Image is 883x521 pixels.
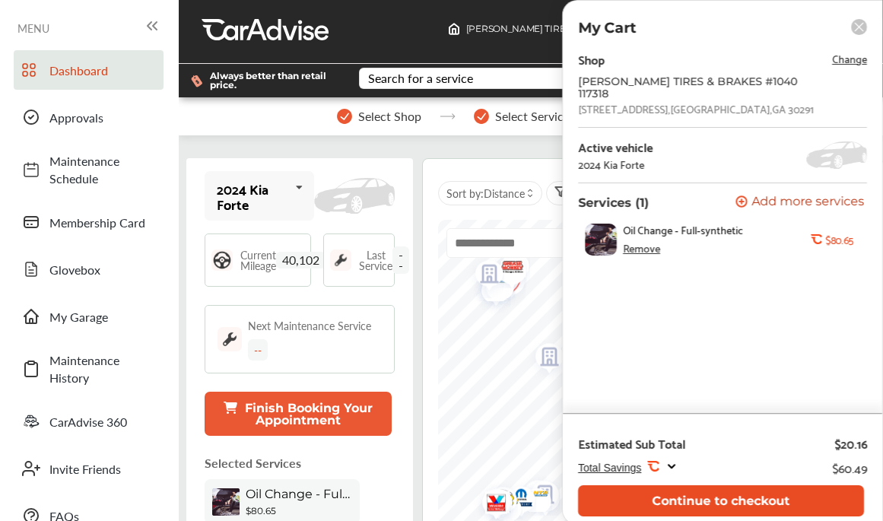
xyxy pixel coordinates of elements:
div: [PERSON_NAME] TIRES & BRAKES #1040 117318 [578,75,821,100]
span: Always better than retail price. [210,71,335,90]
span: Invite Friends [49,460,156,478]
span: Select Services [495,110,575,123]
a: Glovebox [14,249,164,289]
img: maintenance_logo [330,249,351,271]
a: Add more services [735,195,867,210]
img: logo-pepboys.png [513,472,553,520]
img: steering_logo [211,249,233,271]
span: Approvals [49,109,156,126]
img: oil-change-thumb.jpg [585,224,617,256]
img: empty_shop_logo.394c5474.svg [464,253,504,300]
div: [STREET_ADDRESS] , [GEOGRAPHIC_DATA] , GA 30291 [578,103,814,115]
a: Membership Card [14,202,164,242]
button: Add more services [735,195,864,210]
img: dollor_label_vector.a70140d1.svg [191,75,202,87]
img: stepper-checkmark.b5569197.svg [474,109,489,124]
span: Add more services [751,195,864,210]
span: Last Service [359,249,392,271]
span: Current Mileage [240,249,276,271]
div: Map marker [464,253,502,300]
img: oil-change-thumb.jpg [212,488,240,516]
span: 40,102 [276,252,326,268]
img: empty_shop_logo.394c5474.svg [519,473,560,521]
span: Change [832,49,867,67]
span: Dashboard [49,62,156,79]
div: 2024 Kia Forte [578,158,644,170]
img: stepper-checkmark.b5569197.svg [337,109,352,124]
div: Map marker [512,480,550,512]
span: Oil Change - Full-synthetic [246,487,352,501]
button: Continue to checkout [578,485,864,516]
span: Select Shop [358,110,421,123]
p: Services (1) [578,195,649,210]
div: Shop [578,49,605,69]
div: Map marker [482,488,520,519]
div: Map marker [513,472,551,520]
span: Oil Change - Full-synthetic [623,224,743,236]
p: My Cart [578,19,636,37]
img: placeholder_car.fcab19be.svg [314,178,395,214]
div: Search for a service [368,72,473,84]
a: CarAdvise 360 [14,402,164,441]
span: Total Savings [578,462,641,474]
span: CarAdvise 360 [49,413,156,430]
b: $80.65 [825,233,853,246]
span: Glovebox [49,261,156,278]
b: $80.65 [246,505,276,516]
img: stepper-arrow.e24c07c6.svg [440,113,456,119]
img: maintenance_logo [218,327,242,351]
a: Maintenance Schedule [14,145,164,195]
span: Sort by : [446,186,525,201]
img: header-home-logo.8d720a4f.svg [448,23,460,35]
img: placeholder_car.5a1ece94.svg [806,141,867,169]
span: Maintenance History [49,351,156,386]
a: Maintenance History [14,344,164,394]
div: $60.49 [832,457,867,478]
button: Finish Booking Your Appointment [205,392,392,436]
span: Maintenance Schedule [49,152,156,187]
a: Approvals [14,97,164,137]
div: Remove [623,242,660,254]
a: Dashboard [14,50,164,90]
a: Invite Friends [14,449,164,488]
div: -- [248,339,268,361]
span: MENU [17,22,49,34]
div: Next Maintenance Service [248,318,371,333]
span: -- [392,246,409,274]
div: Map marker [524,335,562,383]
div: 2024 Kia Forte [217,181,289,211]
div: Active vehicle [578,140,653,154]
span: Membership Card [49,214,156,231]
span: Distance [484,186,525,201]
img: empty_shop_logo.394c5474.svg [524,335,564,383]
div: $20.16 [834,436,867,451]
p: Selected Services [205,454,301,472]
div: Estimated Sub Total [578,436,685,451]
span: My Garage [49,308,156,326]
a: My Garage [14,297,164,336]
div: Map marker [519,473,557,521]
